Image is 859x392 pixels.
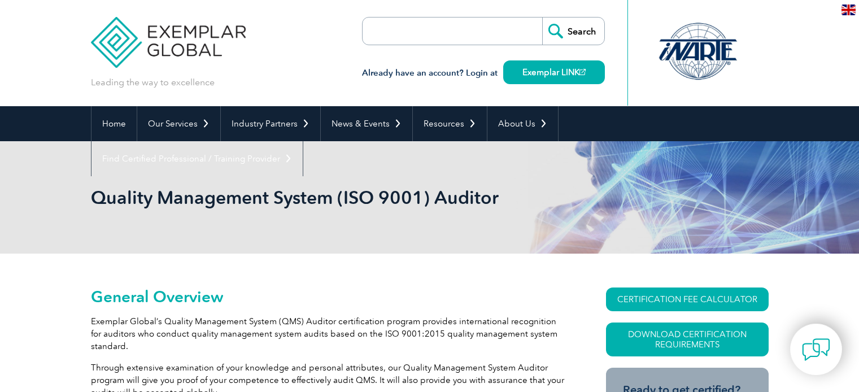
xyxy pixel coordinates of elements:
img: contact-chat.png [802,336,830,364]
img: en [841,5,856,15]
p: Exemplar Global’s Quality Management System (QMS) Auditor certification program provides internat... [91,315,565,352]
h2: General Overview [91,288,565,306]
a: Industry Partners [221,106,320,141]
input: Search [542,18,604,45]
h3: Already have an account? Login at [362,66,605,80]
a: CERTIFICATION FEE CALCULATOR [606,288,769,311]
p: Leading the way to excellence [91,76,215,89]
a: Exemplar LINK [503,60,605,84]
a: Home [91,106,137,141]
a: News & Events [321,106,412,141]
a: About Us [487,106,558,141]
a: Resources [413,106,487,141]
a: Our Services [137,106,220,141]
h1: Quality Management System (ISO 9001) Auditor [91,186,525,208]
a: Find Certified Professional / Training Provider [91,141,303,176]
a: Download Certification Requirements [606,323,769,356]
img: open_square.png [579,69,586,75]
